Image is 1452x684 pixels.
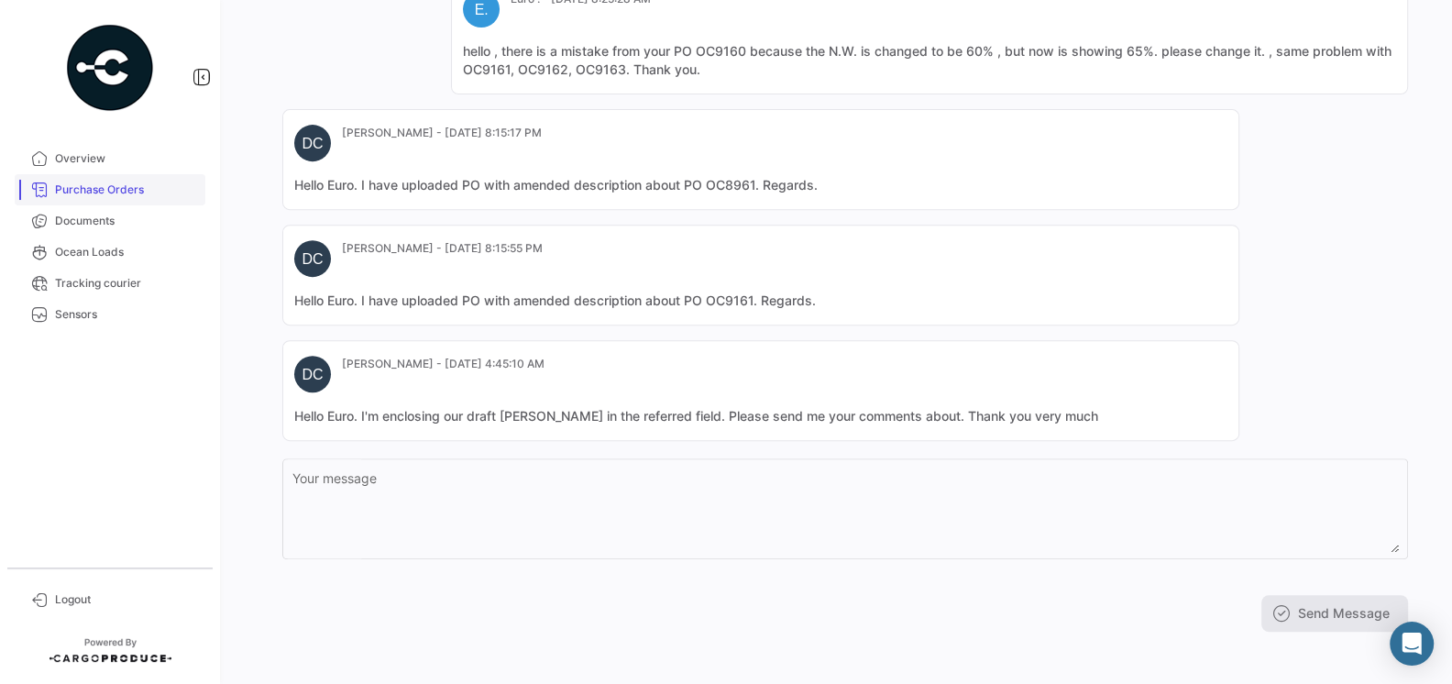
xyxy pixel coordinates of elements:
[15,143,205,174] a: Overview
[294,176,1227,194] mat-card-content: Hello Euro. I have uploaded PO with amended description about PO OC8961. Regards.
[342,125,542,141] mat-card-subtitle: [PERSON_NAME] - [DATE] 8:15:17 PM
[294,407,1227,425] mat-card-content: Hello Euro. I'm enclosing our draft [PERSON_NAME] in the referred field. Please send me your comm...
[55,591,198,608] span: Logout
[294,240,331,277] div: DC
[294,125,331,161] div: DC
[55,213,198,229] span: Documents
[15,299,205,330] a: Sensors
[55,182,198,198] span: Purchase Orders
[15,268,205,299] a: Tracking courier
[55,275,198,292] span: Tracking courier
[1390,622,1434,666] div: Abrir Intercom Messenger
[55,150,198,167] span: Overview
[342,356,544,372] mat-card-subtitle: [PERSON_NAME] - [DATE] 4:45:10 AM
[342,240,543,257] mat-card-subtitle: [PERSON_NAME] - [DATE] 8:15:55 PM
[294,356,331,392] div: DC
[15,237,205,268] a: Ocean Loads
[55,306,198,323] span: Sensors
[294,292,1227,310] mat-card-content: Hello Euro. I have uploaded PO with amended description about PO OC9161. Regards.
[463,42,1396,79] mat-card-content: hello , there is a mistake from your PO OC9160 because the N.W. is changed to be 60% , but now is...
[15,174,205,205] a: Purchase Orders
[55,244,198,260] span: Ocean Loads
[15,205,205,237] a: Documents
[64,22,156,114] img: powered-by.png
